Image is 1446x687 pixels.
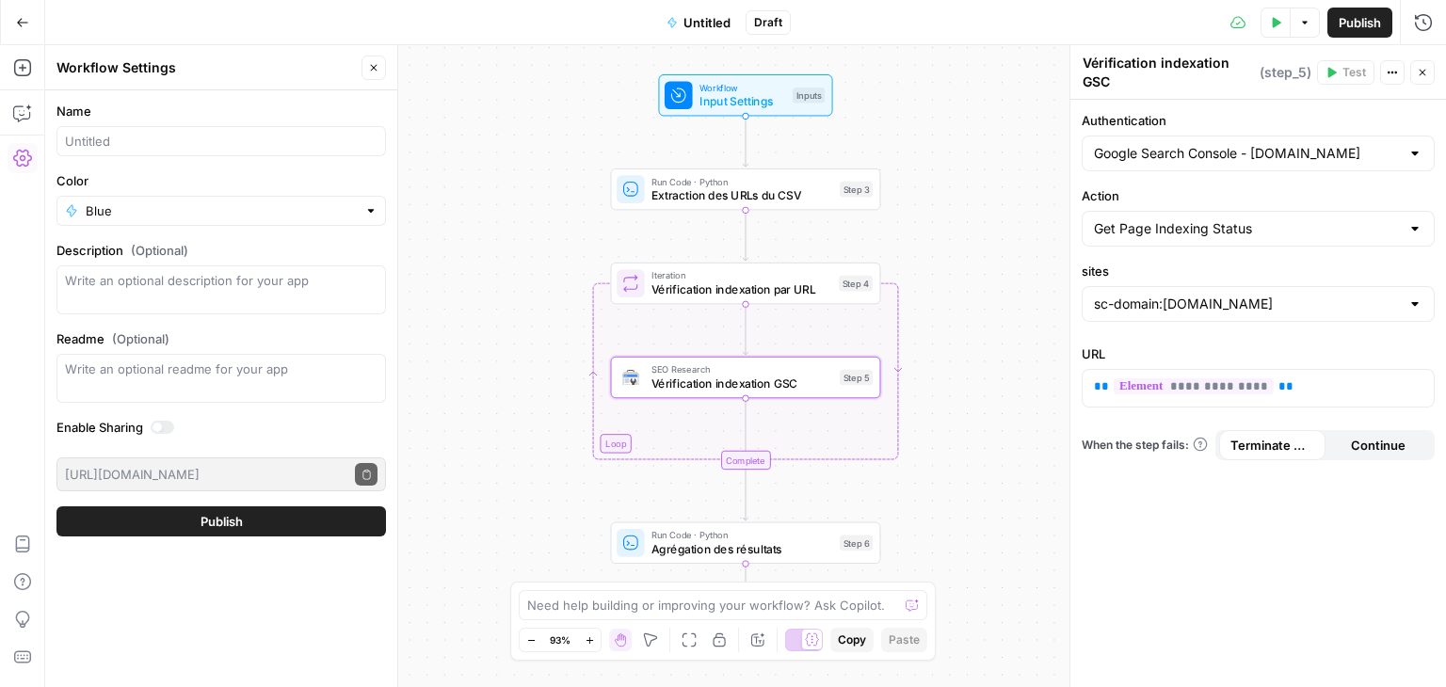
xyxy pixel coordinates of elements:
input: Get Page Indexing Status [1094,219,1400,238]
label: Name [56,102,386,120]
span: 93% [550,632,570,647]
button: Untitled [655,8,742,38]
g: Edge from step_4 to step_5 [743,304,748,355]
div: Run Code · PythonAgrégation des résultatsStep 6 [611,522,881,564]
img: google-search-console.svg [622,370,640,385]
span: (Optional) [131,241,188,260]
input: sc-domain:manutan.fr [1094,295,1400,313]
button: Publish [1327,8,1392,38]
div: Complete [611,451,881,470]
span: Untitled [683,13,731,32]
button: Test [1317,60,1374,85]
span: Extraction des URLs du CSV [651,186,832,204]
span: Copy [838,631,866,648]
div: WorkflowInput SettingsInputs [611,74,881,116]
label: Authentication [1082,111,1435,130]
div: Run Code · PythonExtraction des URLs du CSVStep 3 [611,168,881,210]
span: ( step_5 ) [1260,63,1311,82]
input: Blue [86,201,357,220]
input: Google Search Console - manutan.fr [1094,144,1400,163]
span: Workflow [699,80,786,94]
g: Edge from step_4-iteration-end to step_6 [743,470,748,520]
span: Input Settings [699,92,786,110]
textarea: Vérification indexation GSC [1083,54,1255,91]
label: Description [56,241,386,260]
span: Run Code · Python [651,174,832,188]
span: Publish [1339,13,1381,32]
label: sites [1082,262,1435,280]
span: Draft [754,14,782,31]
g: Edge from step_3 to step_4 [743,210,748,261]
span: Vérification indexation GSC [651,375,832,392]
div: Step 3 [840,182,873,198]
button: Publish [56,506,386,536]
span: Paste [889,631,920,648]
span: SEO Research [651,362,832,376]
span: Test [1342,64,1366,81]
span: Iteration [651,268,832,282]
label: URL [1082,344,1435,363]
span: Publish [201,512,243,531]
div: Inputs [793,88,825,104]
span: Terminate Workflow [1230,436,1314,455]
label: Enable Sharing [56,418,386,437]
div: Step 6 [840,535,873,551]
button: Copy [830,628,874,652]
span: Continue [1351,436,1406,455]
button: Paste [881,628,927,652]
span: (Optional) [112,329,169,348]
label: Readme [56,329,386,348]
span: Vérification indexation par URL [651,280,832,298]
label: Color [56,171,386,190]
button: Continue [1325,430,1432,460]
span: Run Code · Python [651,528,832,542]
label: Action [1082,186,1435,205]
div: Step 5 [840,370,873,386]
div: SEO ResearchVérification indexation GSCStep 5 [611,357,881,398]
g: Edge from start to step_3 [743,116,748,167]
div: Workflow Settings [56,58,356,77]
div: LoopIterationVérification indexation par URLStep 4 [611,263,881,304]
div: Complete [721,451,771,470]
input: Untitled [65,132,378,151]
a: When the step fails: [1082,437,1208,454]
div: Step 4 [839,276,873,292]
span: Agrégation des résultats [651,540,832,558]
